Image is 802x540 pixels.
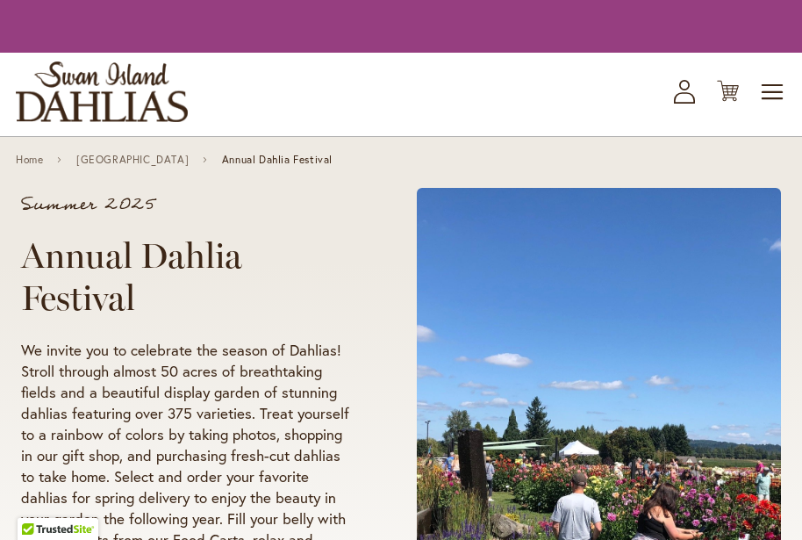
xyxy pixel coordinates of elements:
[21,234,350,319] h1: Annual Dahlia Festival
[16,61,188,122] a: store logo
[222,154,333,166] span: Annual Dahlia Festival
[76,154,189,166] a: [GEOGRAPHIC_DATA]
[16,154,43,166] a: Home
[21,196,350,213] p: Summer 2025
